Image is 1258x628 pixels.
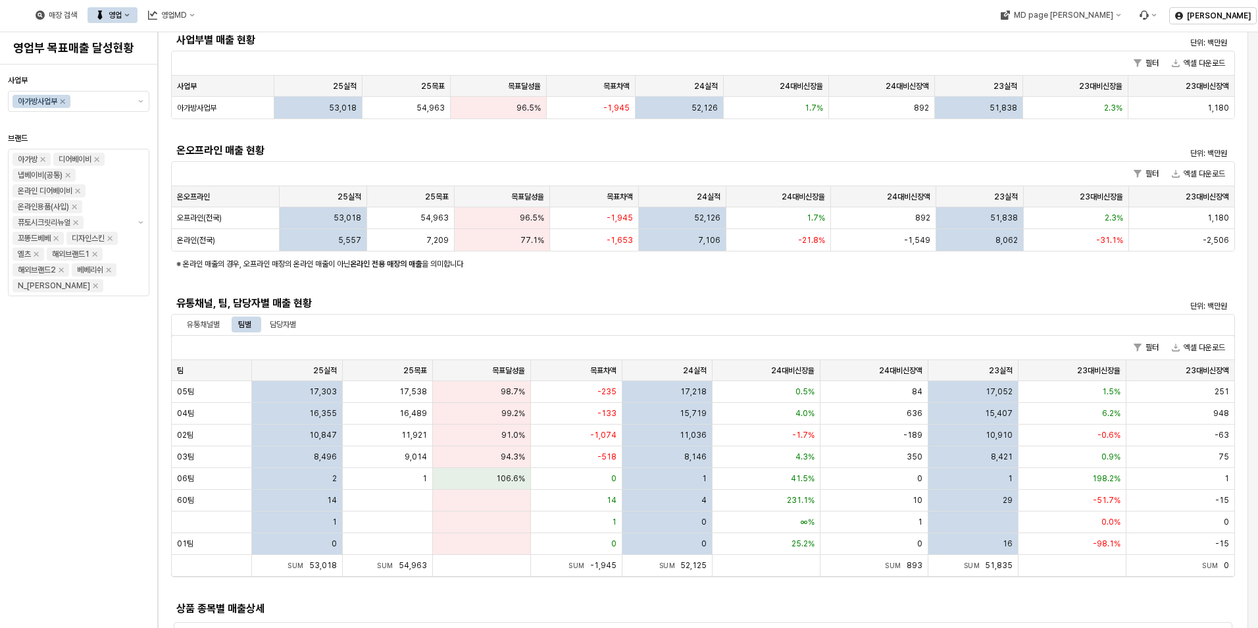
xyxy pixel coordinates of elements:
[597,452,616,462] span: -518
[680,561,707,570] span: 52,125
[1207,213,1229,223] span: 1,180
[516,103,541,113] span: 96.5%
[787,495,815,506] span: 231.1%
[977,147,1227,159] p: 단위: 백만원
[680,430,707,440] span: 11,036
[986,430,1013,440] span: 10,910
[49,11,77,20] div: 매장 검색
[93,283,98,288] div: Remove N_이야이야오
[1101,517,1120,527] span: 0.0%
[918,517,922,527] span: 1
[177,365,184,376] span: 팀
[40,157,45,162] div: Remove 아가방
[795,386,815,397] span: 0.5%
[179,317,228,332] div: 유통채널별
[1167,166,1230,182] button: 엑셀 다운로드
[1215,430,1229,440] span: -63
[72,204,77,209] div: Remove 온라인용품(사입)
[1079,81,1122,92] span: 23대비신장율
[990,103,1017,113] span: 51,838
[1215,386,1229,397] span: 251
[405,452,427,462] span: 9,014
[176,602,964,615] h5: 상품 종목별 매출상세
[161,11,187,20] div: 영업MD
[60,99,65,104] div: Remove 아가방사업부
[780,81,823,92] span: 24대비신장율
[1224,473,1229,484] span: 1
[72,232,105,245] div: 디자인스킨
[907,408,922,419] span: 636
[1097,430,1120,440] span: -0.6%
[426,235,449,246] span: 7,209
[1213,408,1229,419] span: 948
[177,235,215,246] span: 온라인(전국)
[1093,495,1120,506] span: -51.7%
[177,430,193,440] span: 02팀
[994,81,1017,92] span: 23실적
[501,408,525,419] span: 99.2%
[403,365,427,376] span: 25목표
[701,538,707,549] span: 0
[399,561,427,570] span: 54,963
[377,562,399,569] span: Sum
[915,213,930,223] span: 892
[694,81,718,92] span: 24실적
[309,430,337,440] span: 10,847
[683,365,707,376] span: 24실적
[1167,340,1230,355] button: 엑셀 다운로드
[140,7,203,23] button: 영업MD
[18,184,72,197] div: 온라인 디어베이비
[187,317,220,332] div: 유통채널별
[8,76,28,85] span: 사업부
[177,103,216,113] span: 아가방사업부
[964,562,986,569] span: Sum
[133,149,149,296] button: 제안 사항 표시
[399,408,427,419] span: 16,489
[1219,452,1229,462] span: 75
[590,561,616,570] span: -1,945
[332,538,337,549] span: 0
[985,561,1013,570] span: 51,835
[692,103,718,113] span: 52,126
[1224,517,1229,527] span: 0
[520,235,544,246] span: 77.1%
[597,386,616,397] span: -235
[332,517,337,527] span: 1
[59,267,64,273] div: Remove 해외브랜드2
[991,452,1013,462] span: 8,421
[805,103,823,113] span: 1.7%
[697,192,720,202] span: 24실적
[1167,55,1230,71] button: 엑셀 다운로드
[680,408,707,419] span: 15,719
[912,386,922,397] span: 84
[1102,408,1120,419] span: 6.2%
[1092,473,1120,484] span: 198.2%
[18,216,70,229] div: 퓨토시크릿리뉴얼
[177,538,193,549] span: 01팀
[904,235,930,246] span: -1,549
[994,192,1018,202] span: 23실적
[309,386,337,397] span: 17,303
[1187,11,1251,21] p: [PERSON_NAME]
[309,561,337,570] span: 53,018
[992,7,1128,23] button: MD page [PERSON_NAME]
[791,473,815,484] span: 41.5%
[338,192,361,202] span: 25실적
[986,386,1013,397] span: 17,052
[177,386,194,397] span: 05팀
[18,153,38,166] div: 아가방
[94,157,99,162] div: Remove 디어베이비
[238,317,251,332] div: 팀별
[1102,386,1120,397] span: 1.5%
[590,430,616,440] span: -1,074
[177,452,194,462] span: 03팀
[18,279,90,292] div: N_[PERSON_NAME]
[77,263,103,276] div: 베베리쉬
[288,562,309,569] span: Sum
[177,473,194,484] span: 06팀
[327,495,337,506] span: 14
[795,408,815,419] span: 4.0%
[177,213,222,223] span: 오프라인(전국)
[801,517,815,527] span: ∞%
